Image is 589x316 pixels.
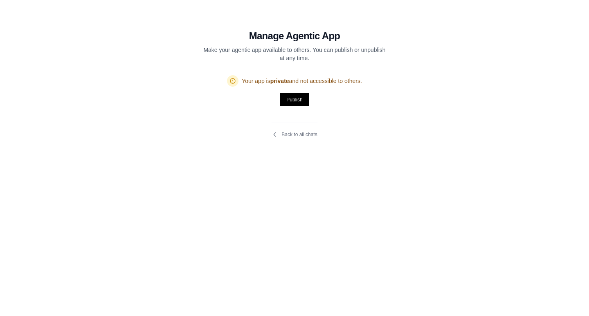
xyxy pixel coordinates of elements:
button: Publish [280,93,309,106]
p: Make your agentic app available to others. You can publish or unpublish at any time. [203,46,386,62]
span: Your app is and not accessible to others. [242,77,362,85]
span: private [270,78,289,84]
h1: Manage Agentic App [249,29,340,43]
a: Back to all chats [272,131,317,138]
